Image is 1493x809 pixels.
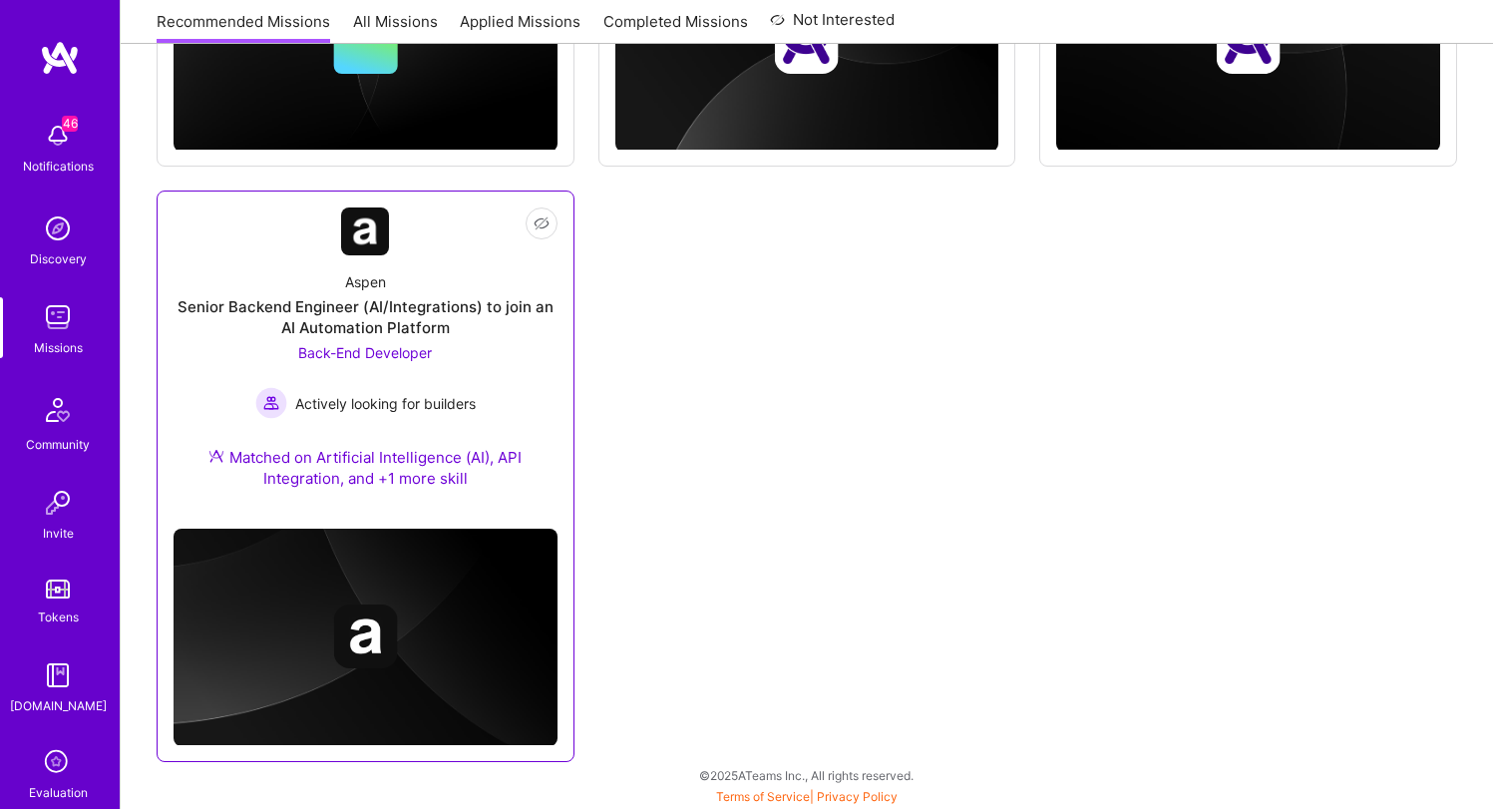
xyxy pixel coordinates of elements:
img: Company logo [333,605,397,668]
div: © 2025 ATeams Inc., All rights reserved. [120,750,1493,800]
div: Notifications [23,156,94,177]
img: tokens [46,580,70,599]
img: cover [174,529,558,746]
a: Privacy Policy [817,789,898,804]
div: [DOMAIN_NAME] [10,695,107,716]
div: Matched on Artificial Intelligence (AI), API Integration, and +1 more skill [174,447,558,489]
a: Applied Missions [460,11,580,44]
a: Not Interested [770,8,895,44]
div: Community [26,434,90,455]
img: Community [34,386,82,434]
span: | [716,789,898,804]
img: Actively looking for builders [255,387,287,419]
img: Company Logo [341,207,389,255]
img: discovery [38,208,78,248]
img: bell [38,116,78,156]
a: Completed Missions [603,11,748,44]
a: Company LogoAspenSenior Backend Engineer (AI/Integrations) to join an AI Automation PlatformBack-... [174,207,558,513]
i: icon SelectionTeam [39,744,77,782]
div: Aspen [345,271,386,292]
a: Terms of Service [716,789,810,804]
a: All Missions [353,11,438,44]
img: logo [40,40,80,76]
img: guide book [38,655,78,695]
img: Invite [38,483,78,523]
div: Discovery [30,248,87,269]
span: Actively looking for builders [295,393,476,414]
img: teamwork [38,297,78,337]
img: Ateam Purple Icon [208,448,224,464]
div: Missions [34,337,83,358]
div: Tokens [38,607,79,627]
span: 46 [62,116,78,132]
div: Senior Backend Engineer (AI/Integrations) to join an AI Automation Platform [174,296,558,338]
span: Back-End Developer [298,344,432,361]
a: Recommended Missions [157,11,330,44]
div: Invite [43,523,74,544]
div: Evaluation [29,782,88,803]
i: icon EyeClosed [534,215,550,231]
